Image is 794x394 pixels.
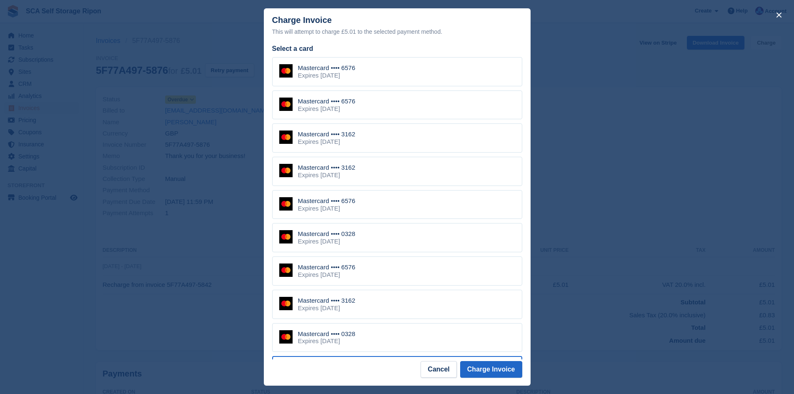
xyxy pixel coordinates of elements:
[279,297,293,310] img: Mastercard Logo
[298,297,356,304] div: Mastercard •••• 3162
[279,264,293,277] img: Mastercard Logo
[298,271,356,279] div: Expires [DATE]
[298,238,356,245] div: Expires [DATE]
[298,171,356,179] div: Expires [DATE]
[279,64,293,78] img: Mastercard Logo
[298,72,356,79] div: Expires [DATE]
[279,98,293,111] img: Mastercard Logo
[298,230,356,238] div: Mastercard •••• 0328
[772,8,786,22] button: close
[298,337,356,345] div: Expires [DATE]
[272,15,522,37] div: Charge Invoice
[279,197,293,211] img: Mastercard Logo
[272,44,522,54] div: Select a card
[279,130,293,144] img: Mastercard Logo
[298,164,356,171] div: Mastercard •••• 3162
[298,264,356,271] div: Mastercard •••• 6576
[460,361,522,378] button: Charge Invoice
[279,230,293,243] img: Mastercard Logo
[298,205,356,212] div: Expires [DATE]
[298,130,356,138] div: Mastercard •••• 3162
[298,197,356,205] div: Mastercard •••• 6576
[298,64,356,72] div: Mastercard •••• 6576
[272,27,522,37] div: This will attempt to charge £5.01 to the selected payment method.
[421,361,456,378] button: Cancel
[298,304,356,312] div: Expires [DATE]
[298,330,356,338] div: Mastercard •••• 0328
[298,138,356,146] div: Expires [DATE]
[279,164,293,177] img: Mastercard Logo
[298,105,356,113] div: Expires [DATE]
[279,330,293,344] img: Mastercard Logo
[298,98,356,105] div: Mastercard •••• 6576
